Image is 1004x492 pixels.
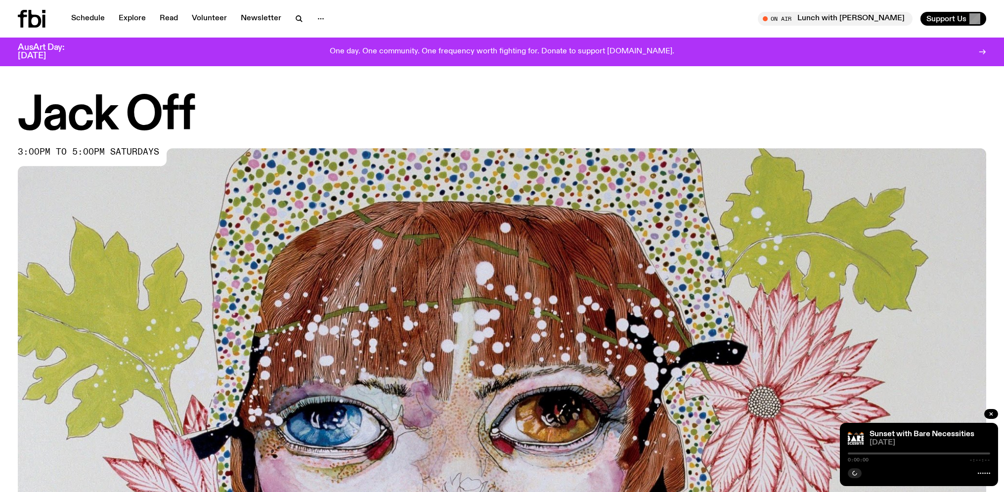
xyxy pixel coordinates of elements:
a: Volunteer [186,12,233,26]
button: Support Us [920,12,986,26]
img: Bare Necessities [848,431,864,447]
button: On AirLunch with [PERSON_NAME] [758,12,913,26]
span: 3:00pm to 5:00pm saturdays [18,148,159,156]
a: Newsletter [235,12,287,26]
a: Read [154,12,184,26]
a: Sunset with Bare Necessities [870,430,974,438]
h3: AusArt Day: [DATE] [18,43,81,60]
h1: Jack Off [18,94,986,138]
a: Explore [113,12,152,26]
p: One day. One community. One frequency worth fighting for. Donate to support [DOMAIN_NAME]. [330,47,674,56]
span: [DATE] [870,439,990,447]
a: Schedule [65,12,111,26]
span: -:--:-- [969,457,990,462]
span: 0:00:00 [848,457,869,462]
span: Support Us [926,14,966,23]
